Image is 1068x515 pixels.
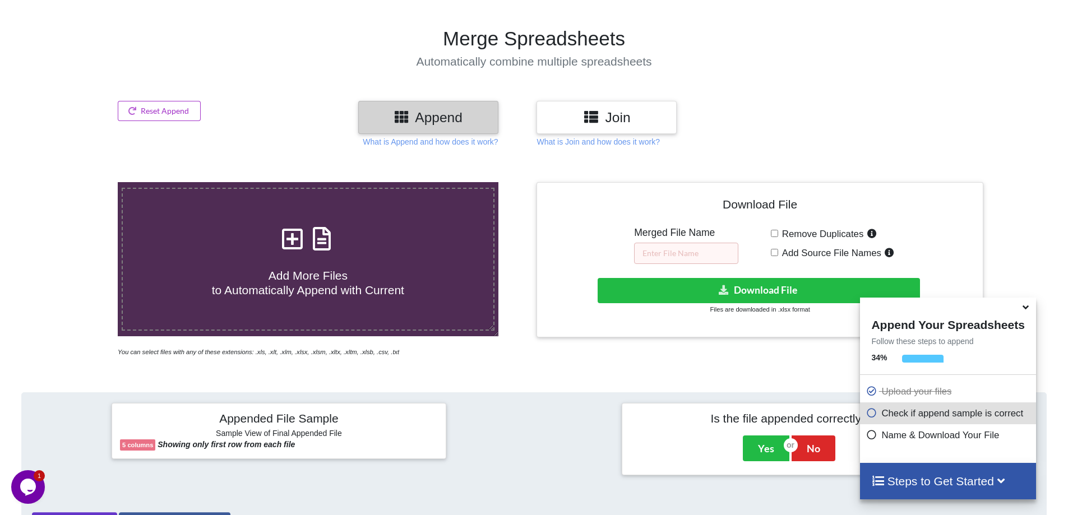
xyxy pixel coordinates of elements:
h4: Appended File Sample [120,411,438,427]
h6: Sample View of Final Appended File [120,429,438,440]
p: What is Append and how does it work? [363,136,498,147]
p: Upload your files [866,384,1033,398]
p: Follow these steps to append [860,336,1035,347]
p: Name & Download Your File [866,428,1033,442]
input: Enter File Name [634,243,738,264]
button: No [792,435,835,461]
p: What is Join and how does it work? [537,136,659,147]
span: Add More Files to Automatically Append with Current [212,269,404,296]
span: Remove Duplicates [778,229,864,239]
b: 34 % [871,353,887,362]
h3: Append [367,109,490,126]
h4: Steps to Get Started [871,474,1024,488]
h4: Download File [545,191,974,222]
b: Showing only first row from each file [158,440,295,449]
button: Reset Append [118,101,201,121]
h5: Merged File Name [634,227,738,239]
button: Yes [743,435,789,461]
h4: Is the file appended correctly? [630,411,948,425]
small: Files are downloaded in .xlsx format [710,306,810,313]
button: Download File [598,278,920,303]
h4: Append Your Spreadsheets [860,315,1035,332]
span: Add Source File Names [778,248,881,258]
h3: Join [545,109,668,126]
iframe: chat widget [11,470,47,504]
i: You can select files with any of these extensions: .xls, .xlt, .xlm, .xlsx, .xlsm, .xltx, .xltm, ... [118,349,399,355]
b: 5 columns [122,442,153,448]
p: Check if append sample is correct [866,406,1033,420]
